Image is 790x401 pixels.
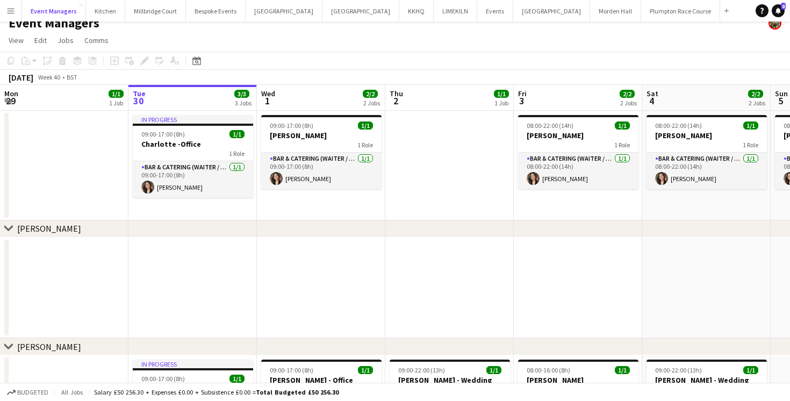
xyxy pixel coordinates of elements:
[3,95,18,107] span: 29
[399,1,434,22] button: KKHQ
[322,1,399,22] button: [GEOGRAPHIC_DATA]
[229,149,245,157] span: 1 Role
[615,366,630,374] span: 1/1
[518,115,638,189] app-job-card: 08:00-22:00 (14h)1/1[PERSON_NAME]1 RoleBar & Catering (Waiter / waitress)1/108:00-22:00 (14h)[PER...
[358,366,373,374] span: 1/1
[141,375,185,383] span: 09:00-17:00 (8h)
[4,89,18,98] span: Mon
[388,95,403,107] span: 2
[229,130,245,138] span: 1/1
[34,35,47,45] span: Edit
[17,389,48,396] span: Budgeted
[390,375,510,395] h3: [PERSON_NAME] - Wedding Kin
[655,121,702,130] span: 08:00-22:00 (14h)
[647,131,767,140] h3: [PERSON_NAME]
[261,375,382,385] h3: [PERSON_NAME] - Office
[5,386,50,398] button: Budgeted
[749,99,765,107] div: 2 Jobs
[615,121,630,130] span: 1/1
[9,15,99,31] h1: Event Managers
[518,153,638,189] app-card-role: Bar & Catering (Waiter / waitress)1/108:00-22:00 (14h)[PERSON_NAME]
[260,95,275,107] span: 1
[261,153,382,189] app-card-role: Bar & Catering (Waiter / waitress)1/109:00-17:00 (8h)[PERSON_NAME]
[527,366,570,374] span: 08:00-16:00 (8h)
[125,1,186,22] button: Millbridge Court
[133,161,253,198] app-card-role: Bar & Catering (Waiter / waitress)1/109:00-17:00 (8h)[PERSON_NAME]
[363,99,380,107] div: 2 Jobs
[743,141,758,149] span: 1 Role
[494,90,509,98] span: 1/1
[67,73,77,81] div: BST
[94,388,339,396] div: Salary £50 256.30 + Expenses £0.00 + Subsistence £0.00 =
[133,139,253,149] h3: Charlotte -Office
[234,90,249,98] span: 3/3
[30,33,51,47] a: Edit
[133,115,253,198] app-job-card: In progress09:00-17:00 (8h)1/1Charlotte -Office1 RoleBar & Catering (Waiter / waitress)1/109:00-1...
[59,388,85,396] span: All jobs
[261,115,382,189] app-job-card: 09:00-17:00 (8h)1/1[PERSON_NAME]1 RoleBar & Catering (Waiter / waitress)1/109:00-17:00 (8h)[PERSO...
[58,35,74,45] span: Jobs
[773,95,788,107] span: 5
[390,89,403,98] span: Thu
[22,1,86,22] button: Event Managers
[743,366,758,374] span: 1/1
[477,1,513,22] button: Events
[655,366,702,374] span: 09:00-22:00 (13h)
[494,99,508,107] div: 1 Job
[769,17,781,30] app-user-avatar: Staffing Manager
[9,35,24,45] span: View
[647,153,767,189] app-card-role: Bar & Catering (Waiter / waitress)1/108:00-22:00 (14h)[PERSON_NAME]
[84,35,109,45] span: Comms
[133,115,253,124] div: In progress
[357,141,373,149] span: 1 Role
[620,90,635,98] span: 2/2
[133,89,146,98] span: Tue
[647,375,767,395] h3: [PERSON_NAME] - Wedding Kin
[270,121,313,130] span: 09:00-17:00 (8h)
[518,89,527,98] span: Fri
[363,90,378,98] span: 2/2
[80,33,113,47] a: Comms
[256,388,339,396] span: Total Budgeted £50 256.30
[17,341,81,352] div: [PERSON_NAME]
[9,72,33,83] div: [DATE]
[647,115,767,189] app-job-card: 08:00-22:00 (14h)1/1[PERSON_NAME]1 RoleBar & Catering (Waiter / waitress)1/108:00-22:00 (14h)[PER...
[641,1,720,22] button: Plumpton Race Course
[270,366,313,374] span: 09:00-17:00 (8h)
[229,375,245,383] span: 1/1
[358,121,373,130] span: 1/1
[781,3,786,10] span: 8
[775,89,788,98] span: Sun
[516,95,527,107] span: 3
[620,99,637,107] div: 2 Jobs
[261,89,275,98] span: Wed
[772,4,785,17] a: 8
[590,1,641,22] button: Morden Hall
[518,375,638,385] h3: [PERSON_NAME]
[17,223,81,234] div: [PERSON_NAME]
[133,360,253,368] div: In progress
[486,366,501,374] span: 1/1
[86,1,125,22] button: Kitchen
[513,1,590,22] button: [GEOGRAPHIC_DATA]
[645,95,658,107] span: 4
[4,33,28,47] a: View
[527,121,573,130] span: 08:00-22:00 (14h)
[748,90,763,98] span: 2/2
[131,95,146,107] span: 30
[434,1,477,22] button: LIMEKILN
[743,121,758,130] span: 1/1
[186,1,246,22] button: Bespoke Events
[141,130,185,138] span: 09:00-17:00 (8h)
[614,141,630,149] span: 1 Role
[398,366,445,374] span: 09:00-22:00 (13h)
[109,99,123,107] div: 1 Job
[246,1,322,22] button: [GEOGRAPHIC_DATA]
[53,33,78,47] a: Jobs
[235,99,252,107] div: 3 Jobs
[35,73,62,81] span: Week 40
